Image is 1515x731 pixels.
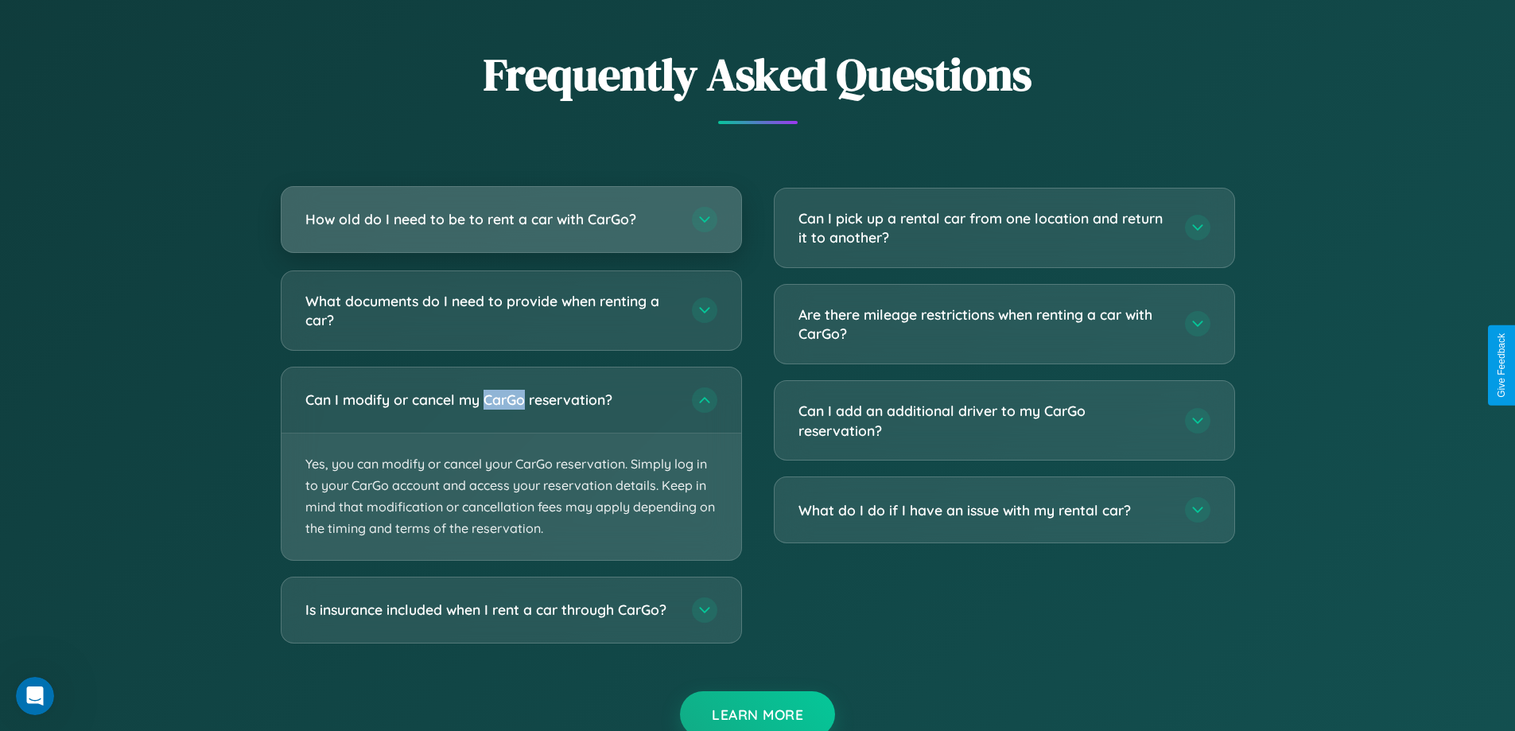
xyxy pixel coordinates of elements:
[305,390,676,410] h3: Can I modify or cancel my CarGo reservation?
[798,208,1169,247] h3: Can I pick up a rental car from one location and return it to another?
[281,44,1235,105] h2: Frequently Asked Questions
[305,209,676,229] h3: How old do I need to be to rent a car with CarGo?
[1496,333,1507,398] div: Give Feedback
[282,434,741,560] p: Yes, you can modify or cancel your CarGo reservation. Simply log in to your CarGo account and acc...
[16,677,54,715] iframe: Intercom live chat
[798,401,1169,440] h3: Can I add an additional driver to my CarGo reservation?
[798,305,1169,344] h3: Are there mileage restrictions when renting a car with CarGo?
[305,291,676,330] h3: What documents do I need to provide when renting a car?
[305,600,676,620] h3: Is insurance included when I rent a car through CarGo?
[798,500,1169,520] h3: What do I do if I have an issue with my rental car?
